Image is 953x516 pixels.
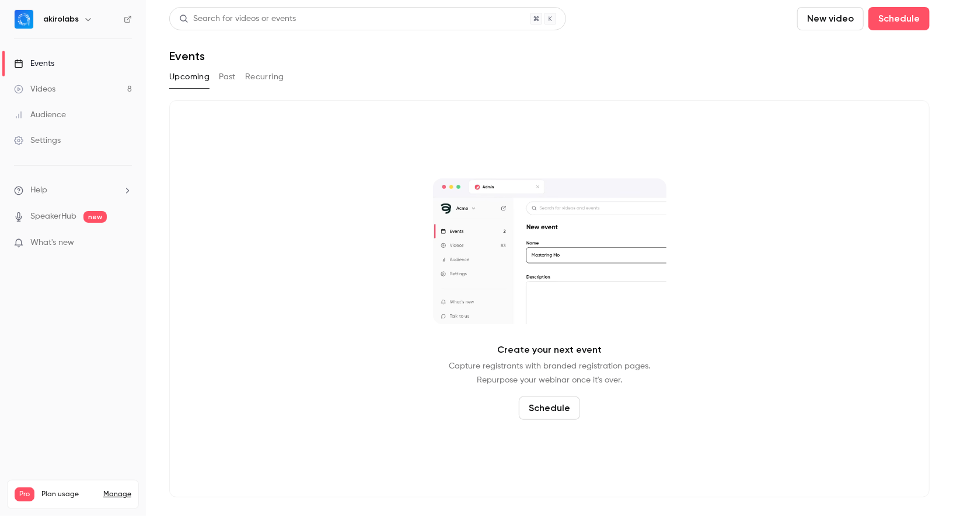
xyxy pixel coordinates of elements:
[14,58,54,69] div: Events
[14,184,132,196] li: help-dropdown-opener
[30,237,74,249] span: What's new
[169,68,210,86] button: Upcoming
[15,10,33,29] img: akirolabs
[179,13,296,25] div: Search for videos or events
[103,490,131,499] a: Manage
[83,211,107,223] span: new
[519,396,580,420] button: Schedule
[169,49,205,63] h1: Events
[245,68,284,86] button: Recurring
[30,184,47,196] span: Help
[14,83,55,95] div: Videos
[15,501,37,512] p: Videos
[14,135,61,146] div: Settings
[30,210,76,223] a: SpeakerHub
[797,7,864,30] button: New video
[219,68,236,86] button: Past
[15,487,34,501] span: Pro
[14,109,66,121] div: Audience
[41,490,96,499] span: Plan usage
[497,343,602,357] p: Create your next event
[43,13,79,25] h6: akirolabs
[868,7,930,30] button: Schedule
[114,501,131,512] p: / 90
[449,359,650,387] p: Capture registrants with branded registration pages. Repurpose your webinar once it's over.
[114,503,118,510] span: 8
